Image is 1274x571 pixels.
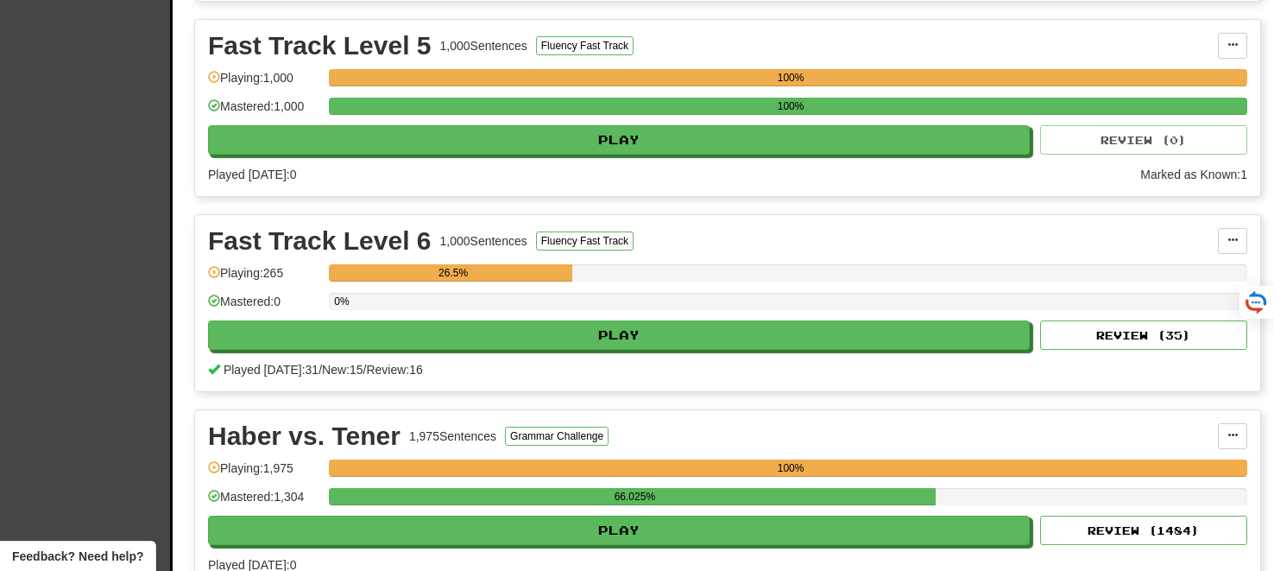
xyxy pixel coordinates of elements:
div: 1,975 Sentences [409,428,496,445]
div: Mastered: 1,304 [208,488,320,517]
span: New: 15 [322,363,363,377]
button: Grammar Challenge [505,427,609,446]
div: 100% [334,69,1247,86]
div: 1,000 Sentences [440,37,527,54]
span: Played [DATE]: 0 [208,168,296,181]
span: / [363,363,367,377]
span: Open feedback widget [12,548,143,565]
div: 100% [334,98,1247,115]
button: Play [208,125,1030,155]
div: 1,000 Sentences [440,232,527,250]
div: Fast Track Level 6 [208,228,432,254]
div: Haber vs. Tener [208,423,400,449]
span: / [318,363,322,377]
span: Played [DATE]: 31 [224,363,318,377]
div: Marked as Known: 1 [1140,166,1247,183]
button: Fluency Fast Track [536,232,634,251]
div: Mastered: 1,000 [208,98,320,126]
div: Playing: 265 [208,264,320,293]
button: Review (35) [1040,320,1247,350]
div: Fast Track Level 5 [208,33,432,59]
button: Play [208,516,1030,545]
button: Fluency Fast Track [536,36,634,55]
button: Play [208,320,1030,350]
div: Playing: 1,000 [208,69,320,98]
button: Review (0) [1040,125,1247,155]
div: 66.025% [334,488,935,505]
div: Mastered: 0 [208,293,320,321]
span: Review: 16 [366,363,422,377]
div: 26.5% [334,264,572,282]
div: 100% [334,460,1247,477]
div: Playing: 1,975 [208,460,320,488]
button: Review (1484) [1040,516,1247,545]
